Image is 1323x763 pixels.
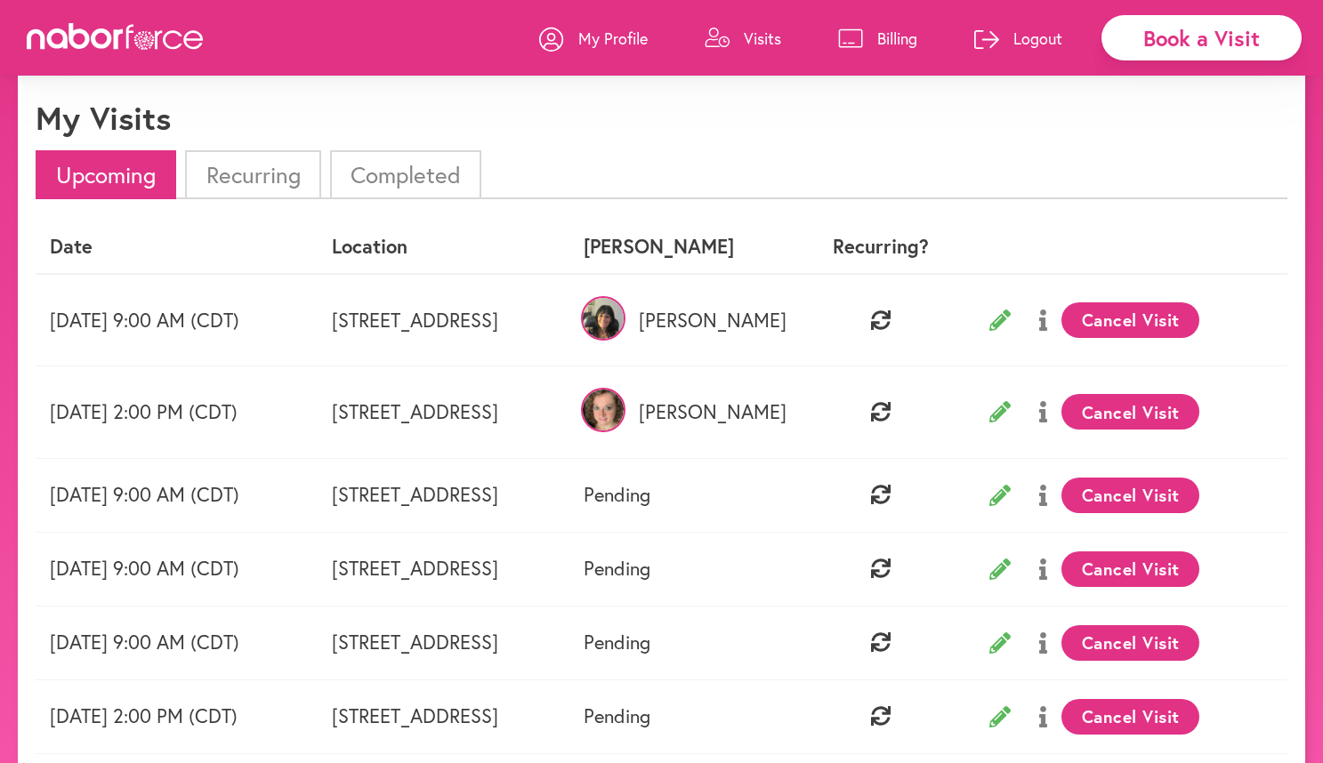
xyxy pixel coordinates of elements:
a: Logout [974,12,1062,65]
th: Recurring? [800,221,961,273]
h1: My Visits [36,99,171,137]
td: [DATE] 9:00 AM (CDT) [36,274,318,366]
td: [STREET_ADDRESS] [318,274,569,366]
td: [STREET_ADDRESS] [318,606,569,679]
button: Cancel Visit [1061,478,1199,513]
button: Cancel Visit [1061,551,1199,587]
li: Recurring [185,150,320,199]
button: Cancel Visit [1061,394,1199,430]
li: Upcoming [36,150,176,199]
button: Cancel Visit [1061,699,1199,735]
td: [DATE] 9:00 AM (CDT) [36,606,318,679]
td: [DATE] 9:00 AM (CDT) [36,532,318,606]
td: Pending [569,458,801,532]
td: Pending [569,532,801,606]
li: Completed [330,150,481,199]
div: Book a Visit [1101,15,1302,60]
img: WKwGW1FGRKOmrjYC6lAS [581,388,625,432]
p: Billing [877,28,917,49]
p: [PERSON_NAME] [584,309,787,332]
td: [DATE] 2:00 PM (CDT) [36,366,318,458]
th: Location [318,221,569,273]
p: My Profile [578,28,648,49]
td: Pending [569,606,801,679]
p: Logout [1013,28,1062,49]
td: [DATE] 2:00 PM (CDT) [36,679,318,753]
th: Date [36,221,318,273]
td: [STREET_ADDRESS] [318,458,569,532]
th: [PERSON_NAME] [569,221,801,273]
a: My Profile [539,12,648,65]
td: Pending [569,679,801,753]
a: Billing [838,12,917,65]
a: Visits [705,12,781,65]
td: [STREET_ADDRESS] [318,532,569,606]
img: lpGYFJUtRXO4Nm8vnoSc [581,296,625,341]
td: [STREET_ADDRESS] [318,679,569,753]
p: Visits [744,28,781,49]
td: [DATE] 9:00 AM (CDT) [36,458,318,532]
button: Cancel Visit [1061,302,1199,338]
td: [STREET_ADDRESS] [318,366,569,458]
button: Cancel Visit [1061,625,1199,661]
p: [PERSON_NAME] [584,400,787,423]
